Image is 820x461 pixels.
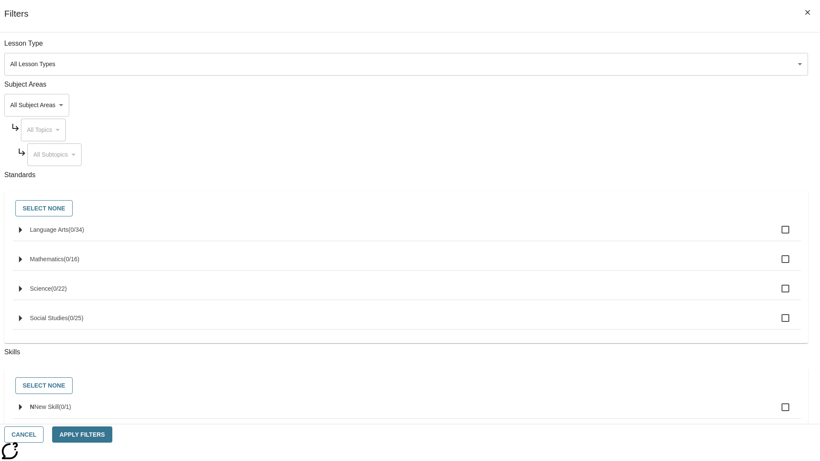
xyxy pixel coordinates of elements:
[15,377,73,394] button: Select None
[4,347,808,357] p: Skills
[64,256,79,263] span: 0 standards selected/16 standards in group
[51,285,67,292] span: 0 standards selected/22 standards in group
[13,219,801,336] ul: Select standards
[68,315,84,321] span: 0 standards selected/25 standards in group
[21,119,66,141] div: Select a Subject Area
[4,426,44,443] button: Cancel
[52,426,112,443] button: Apply Filters
[30,285,51,292] span: Science
[4,9,29,32] h1: Filters
[68,226,84,233] span: 0 standards selected/34 standards in group
[11,198,801,219] div: Select standards
[4,170,808,180] p: Standards
[30,315,68,321] span: Social Studies
[11,375,801,396] div: Select skills
[30,403,34,410] span: N
[59,403,71,410] span: 0 skills selected/1 skills in group
[4,80,808,90] p: Subject Areas
[4,53,808,76] div: Select a lesson type
[4,94,69,117] div: Select a Subject Area
[34,403,59,410] span: New Skill
[4,39,808,49] p: Lesson Type
[799,3,817,21] button: Close Filters side menu
[15,200,73,217] button: Select None
[30,256,64,263] span: Mathematics
[27,143,82,166] div: Select a Subject Area
[30,226,68,233] span: Language Arts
